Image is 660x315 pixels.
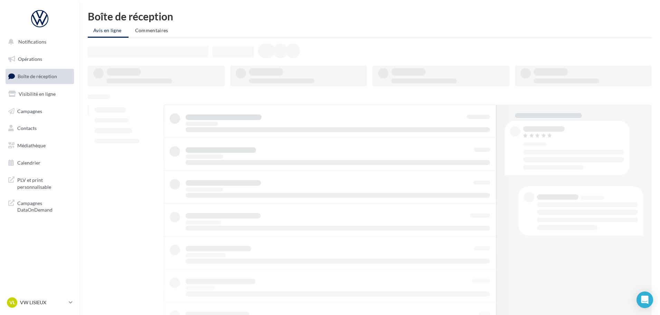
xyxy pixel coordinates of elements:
[17,125,37,131] span: Contacts
[637,291,653,308] div: Open Intercom Messenger
[19,91,56,97] span: Visibilité en ligne
[20,299,66,306] p: VW LISIEUX
[9,299,15,306] span: VL
[17,142,46,148] span: Médiathèque
[88,11,652,21] div: Boîte de réception
[17,198,71,213] span: Campagnes DataOnDemand
[18,56,42,62] span: Opérations
[17,160,40,166] span: Calendrier
[18,73,57,79] span: Boîte de réception
[4,173,75,193] a: PLV et print personnalisable
[4,121,75,136] a: Contacts
[17,108,42,114] span: Campagnes
[135,27,168,33] span: Commentaires
[4,138,75,153] a: Médiathèque
[4,52,75,66] a: Opérations
[18,39,46,45] span: Notifications
[4,69,75,84] a: Boîte de réception
[6,296,74,309] a: VL VW LISIEUX
[4,104,75,119] a: Campagnes
[17,175,71,190] span: PLV et print personnalisable
[4,196,75,216] a: Campagnes DataOnDemand
[4,87,75,101] a: Visibilité en ligne
[4,156,75,170] a: Calendrier
[4,35,73,49] button: Notifications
